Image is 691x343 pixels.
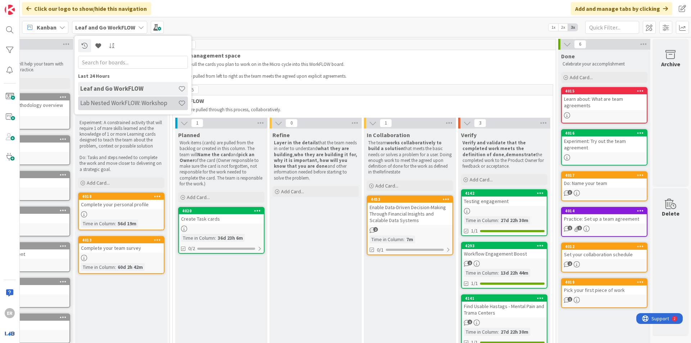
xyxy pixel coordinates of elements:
p: Cards are pulled from left to right as the team meets the agreed upon explicit agreements. [173,73,543,79]
div: 27d 22h 30m [499,216,530,224]
span: 5 [186,85,199,94]
div: Archive [661,60,680,68]
p: The team that meets the basic needs or solves a problem for a user. Doing enough work to meet the... [368,140,452,175]
div: Practice: Set up a team agreement [562,214,647,224]
p: You will pull the cards you plan to work on in the Micro cycle into this WorkFLOW board. [173,62,543,67]
div: 4293 [462,243,547,249]
div: Complete your team survey [79,243,164,253]
div: 4017 [562,172,647,179]
span: Support [15,1,33,10]
div: Time in Column [464,269,498,277]
span: : [498,328,499,336]
p: Celebrate your accomplishment [563,61,646,67]
span: 1 [577,226,582,230]
strong: works collaboratively to build a solution [368,140,443,152]
img: avatar [5,328,15,338]
a: 4017Do: Name your team [561,171,647,201]
div: 4141Find Usable Hastags - Mental Pain and Trama Centers [462,295,547,317]
span: 1/1 [471,227,478,235]
div: Complete your personal profile [79,200,164,209]
div: 4453Enable Data-Driven Decision-Making Through Financial Insights and Scalable Data Systems [367,196,452,225]
div: 4017 [565,173,647,178]
span: Work management space [173,52,547,59]
div: 4020 [179,208,264,214]
div: 4019Pick your first piece of work [562,279,647,295]
span: Done [561,53,575,60]
a: 4012Set your collaboration schedule [561,243,647,272]
div: Set your collaboration schedule [562,250,647,259]
span: : [498,269,499,277]
strong: demonstrate [506,152,536,158]
div: 4019 [562,279,647,285]
div: 4012Set your collaboration schedule [562,243,647,259]
div: 60d 2h 42m [116,263,145,271]
div: 7m [405,235,415,243]
strong: Verify and validate that the completed work meets the definition of done [462,140,527,158]
div: 4020 [182,208,264,213]
div: 4142 [462,190,547,197]
span: 1 [568,226,572,230]
span: 1 [191,119,203,127]
span: 2 [568,261,572,266]
div: Learn about: What are team agreements [562,94,647,110]
span: 0/1 [377,246,384,254]
div: Time in Column [181,234,215,242]
strong: who they are building it for, why it is important, how will you know that you are done [274,152,358,170]
span: Add Card... [570,74,593,81]
span: Add Card... [87,180,110,186]
div: Find Usable Hastags - Mental Pain and Trama Centers [462,302,547,317]
span: 1 [468,320,472,324]
div: Experiment: Try out the team agreement [562,136,647,152]
span: 3 [568,190,572,195]
div: 4141 [462,295,547,302]
a: 4142Testing engagementTime in Column:27d 22h 30m1/1 [461,189,547,236]
span: 3x [568,24,578,31]
a: 4453Enable Data-Driven Decision-Making Through Financial Insights and Scalable Data SystemsTime i... [367,195,453,255]
div: Do: Name your team [562,179,647,188]
div: 4020Create Task cards [179,208,264,224]
div: 4142 [465,191,547,196]
div: 36d 23h 6m [216,234,245,242]
div: Delete [662,209,679,218]
p: Do: Tasks and steps needed to complete the work and move closer to delivering on a strategic goal. [80,155,163,172]
span: : [403,235,405,243]
span: 1/1 [471,280,478,287]
p: Experiment: A constrained activity that will require 1 of mare skills learned and the knowledge o... [80,120,163,149]
strong: Name the card [197,152,231,158]
a: 4014Practice: Set up a team agreement [561,207,647,237]
span: 0 [285,119,298,127]
div: 4453 [367,196,452,203]
b: Leaf and Go WorkFLOW [75,24,135,31]
strong: Layer in the details [274,140,318,146]
div: 4293Workflow Engagement Boost [462,243,547,258]
span: : [215,234,216,242]
div: Time in Column [81,220,115,227]
div: 4018 [79,193,164,200]
div: Workflow Engagement Boost [462,249,547,258]
div: Time in Column [464,328,498,336]
div: 4018 [82,194,164,199]
div: 4012 [562,243,647,250]
div: Create Task cards [179,214,264,224]
h4: Lab Nested WorkFLOW: Workshop [80,99,178,107]
a: 4020Create Task cardsTime in Column:36d 23h 6m0/2 [178,207,265,254]
div: 27d 22h 30m [499,328,530,336]
div: 4015 [562,88,647,94]
div: 4014 [565,208,647,213]
div: 4016 [562,130,647,136]
div: 4017Do: Name your team [562,172,647,188]
span: 2 [373,227,378,232]
a: 4018Complete your personal profileTime in Column:56d 19m [78,193,164,230]
div: Click our logo to show/hide this navigation [22,2,151,15]
span: 6 [574,40,586,49]
div: 4019 [565,280,647,285]
div: Last 24 Hours [78,72,188,80]
a: 4019Pick your first piece of work [561,278,647,308]
div: 13d 22h 44m [499,269,530,277]
div: 4141 [465,296,547,301]
div: 56d 19m [116,220,138,227]
span: Add Card... [470,176,493,183]
div: 4142Testing engagement [462,190,547,206]
div: Time in Column [464,216,498,224]
p: Cards are pulled through this process, collaboratively. [176,107,546,113]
